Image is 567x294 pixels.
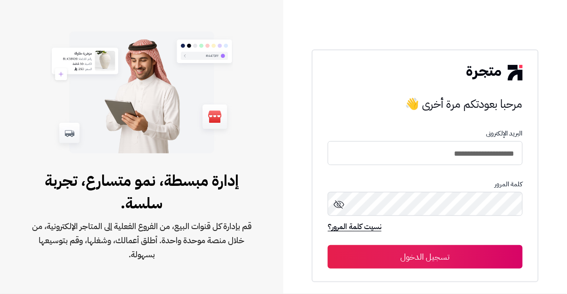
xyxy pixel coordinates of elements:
h3: مرحبا بعودتكم مرة أخرى 👋 [328,95,523,113]
button: تسجيل الدخول [328,245,523,269]
a: نسيت كلمة المرور؟ [328,221,381,234]
p: البريد الإلكترونى [328,130,523,137]
span: قم بإدارة كل قنوات البيع، من الفروع الفعلية إلى المتاجر الإلكترونية، من خلال منصة موحدة واحدة. أط... [30,219,253,262]
p: كلمة المرور [328,181,523,188]
img: logo-2.png [467,65,522,80]
span: إدارة مبسطة، نمو متسارع، تجربة سلسة. [30,169,253,215]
